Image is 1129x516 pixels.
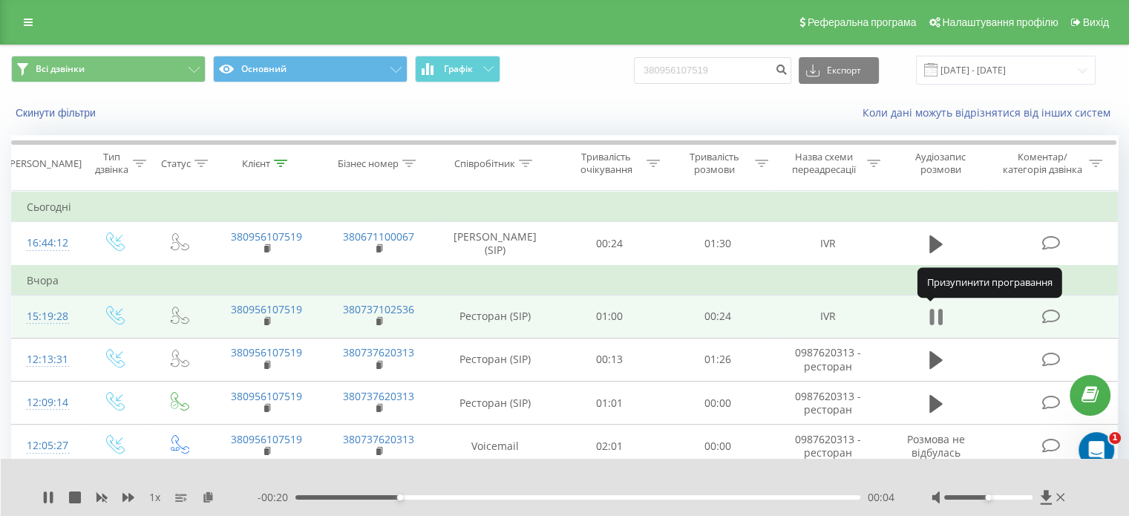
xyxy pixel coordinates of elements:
div: Коментар/категорія дзвінка [998,151,1085,176]
span: Реферальна програма [808,16,917,28]
span: 00:04 [868,490,894,505]
td: 00:13 [556,338,664,381]
span: Вихід [1083,16,1109,28]
a: 380671100067 [343,229,414,244]
td: IVR [771,295,883,338]
td: 00:24 [556,222,664,266]
span: 1 x [149,490,160,505]
td: Сьогодні [12,192,1118,222]
td: 01:26 [664,338,771,381]
button: Всі дзвінки [11,56,206,82]
td: Voicemail [435,425,556,468]
div: 12:13:31 [27,345,66,374]
a: 380737620313 [343,345,414,359]
span: Всі дзвінки [36,63,85,75]
span: Розмова не відбулась [907,432,965,460]
a: 380956107519 [231,302,302,316]
a: 380956107519 [231,432,302,446]
td: Вчора [12,266,1118,295]
td: 0987620313 - ресторан [771,425,883,468]
td: 0987620313 - ресторан [771,382,883,425]
div: Клієнт [242,157,270,170]
div: Призупинити програвання [917,268,1062,298]
div: 12:05:27 [27,431,66,460]
td: [PERSON_NAME] (SIP) [435,222,556,266]
td: 01:00 [556,295,664,338]
a: 380956107519 [231,389,302,403]
a: 380956107519 [231,229,302,244]
button: Основний [213,56,408,82]
td: 0987620313 - ресторан [771,338,883,381]
td: 01:01 [556,382,664,425]
td: 00:00 [664,425,771,468]
button: Скинути фільтри [11,106,103,120]
span: Графік [444,64,473,74]
td: Ресторан (SIP) [435,382,556,425]
iframe: Intercom live chat [1079,432,1114,468]
div: Тривалість очікування [569,151,644,176]
div: 16:44:12 [27,229,66,258]
span: Налаштування профілю [942,16,1058,28]
td: IVR [771,222,883,266]
div: Аудіозапис розмови [897,151,984,176]
input: Пошук за номером [634,57,791,84]
div: Бізнес номер [338,157,399,170]
div: Назва схеми переадресації [785,151,863,176]
div: Тип дзвінка [94,151,128,176]
div: Тривалість розмови [677,151,751,176]
td: 01:30 [664,222,771,266]
div: Співробітник [454,157,515,170]
button: Графік [415,56,500,82]
a: 380737620313 [343,432,414,446]
a: 380737620313 [343,389,414,403]
td: Ресторан (SIP) [435,295,556,338]
td: 02:01 [556,425,664,468]
td: Ресторан (SIP) [435,338,556,381]
a: 380737102536 [343,302,414,316]
div: Accessibility label [397,494,403,500]
div: Статус [161,157,191,170]
td: 00:24 [664,295,771,338]
a: Коли дані можуть відрізнятися вiд інших систем [863,105,1118,120]
div: 15:19:28 [27,302,66,331]
td: 00:00 [664,382,771,425]
span: 1 [1109,432,1121,444]
div: 12:09:14 [27,388,66,417]
span: - 00:20 [258,490,295,505]
div: Accessibility label [985,494,991,500]
a: 380956107519 [231,345,302,359]
div: [PERSON_NAME] [7,157,82,170]
button: Експорт [799,57,879,84]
